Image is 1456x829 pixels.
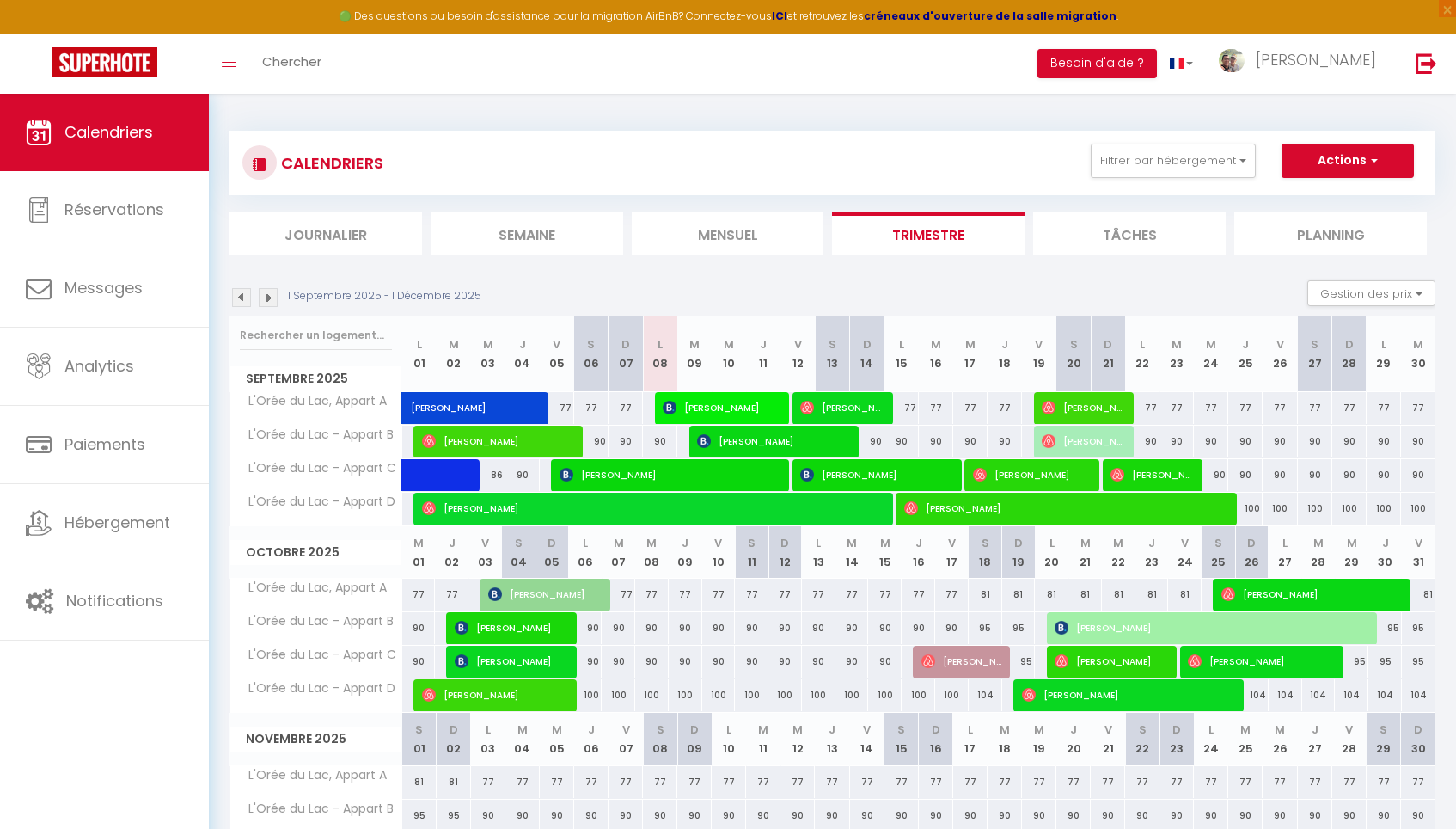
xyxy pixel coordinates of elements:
div: 77 [868,579,902,611]
li: Tâches [1033,212,1226,255]
abbr: M [449,336,459,353]
th: 28 [1332,316,1367,392]
span: [PERSON_NAME] [455,645,569,678]
abbr: S [748,535,756,551]
span: [PERSON_NAME] [973,458,1087,491]
abbr: D [1247,535,1256,551]
div: 90 [1298,426,1332,457]
span: [PERSON_NAME] [1042,425,1122,457]
div: 77 [935,579,969,611]
abbr: V [1276,336,1284,353]
div: 81 [969,579,1002,611]
span: [PERSON_NAME] [455,611,569,644]
div: 77 [1159,392,1194,424]
div: 90 [669,612,702,644]
th: 21 [1091,316,1125,392]
a: créneaux d'ouverture de la salle migration [864,9,1116,23]
div: 90 [1401,459,1435,491]
div: 95 [969,612,1002,644]
div: 100 [935,679,969,711]
abbr: M [1206,336,1216,353]
div: 90 [635,646,669,678]
abbr: V [714,535,722,551]
th: 25 [1202,526,1235,579]
th: 16 [902,526,935,579]
th: 12 [768,526,802,579]
abbr: J [915,535,922,551]
div: 81 [1402,579,1435,611]
div: 77 [702,579,736,611]
div: 77 [402,579,436,611]
abbr: L [1282,535,1288,551]
th: 04 [502,526,535,579]
abbr: J [519,336,526,353]
abbr: L [583,535,588,551]
div: 95 [1402,612,1435,644]
div: 77 [635,579,669,611]
img: logout [1416,52,1437,74]
div: 77 [574,392,609,424]
th: 01 [402,316,437,392]
strong: ICI [772,9,787,23]
div: 100 [568,679,602,711]
span: L'Orée du Lac - Appart B [233,612,398,631]
div: 104 [1235,679,1269,711]
div: 100 [768,679,802,711]
a: ... [PERSON_NAME] [1206,34,1398,94]
abbr: D [780,535,789,551]
th: 30 [1368,526,1402,579]
abbr: M [413,535,424,551]
abbr: V [481,535,489,551]
button: Filtrer par hébergement [1091,144,1256,178]
div: 90 [953,426,988,457]
div: 100 [1401,493,1435,525]
th: 11 [735,526,768,579]
abbr: V [553,336,560,353]
th: 15 [884,316,919,392]
th: 05 [540,316,574,392]
li: Trimestre [832,212,1025,255]
div: 90 [735,646,768,678]
div: 90 [768,612,802,644]
div: 90 [802,612,835,644]
div: 77 [1125,392,1159,424]
div: 90 [1228,459,1263,491]
div: 100 [735,679,768,711]
span: Hébergement [64,512,170,533]
div: 81 [1035,579,1068,611]
th: 11 [746,316,780,392]
div: 100 [635,679,669,711]
img: Super Booking [52,47,157,77]
div: 77 [884,392,919,424]
div: 77 [1332,392,1367,424]
div: 90 [702,612,736,644]
div: 81 [1102,579,1135,611]
div: 95 [1335,646,1368,678]
div: 77 [669,579,702,611]
div: 90 [402,646,436,678]
abbr: M [1313,535,1324,551]
th: 13 [815,316,849,392]
abbr: S [587,336,595,353]
span: [PERSON_NAME] [1221,578,1404,611]
div: 90 [635,612,669,644]
div: 90 [1125,426,1159,457]
th: 08 [635,526,669,579]
div: 100 [1228,493,1263,525]
div: 90 [935,612,969,644]
div: 95 [1368,646,1402,678]
abbr: S [515,535,523,551]
div: 90 [402,612,436,644]
abbr: V [794,336,802,353]
abbr: S [1214,535,1222,551]
span: [PERSON_NAME] [1055,645,1169,678]
span: [PERSON_NAME] [921,645,1001,678]
th: 14 [835,526,869,579]
div: 90 [1401,426,1435,457]
th: 21 [1068,526,1102,579]
div: 100 [1367,493,1401,525]
abbr: L [1049,535,1055,551]
abbr: D [621,336,630,353]
li: Planning [1234,212,1427,255]
div: 90 [568,646,602,678]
